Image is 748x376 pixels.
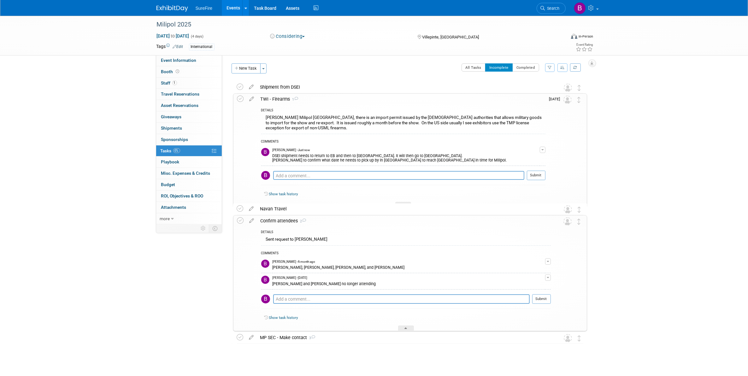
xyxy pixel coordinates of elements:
[161,193,203,198] span: ROI, Objectives & ROO
[298,219,306,223] span: 2
[563,217,572,226] img: Unassigned
[261,114,545,133] div: [PERSON_NAME] Milipol [GEOGRAPHIC_DATA], there is an import permit issued by the [DEMOGRAPHIC_DAT...
[269,192,298,196] a: Show task history
[161,148,180,153] span: Tasks
[161,171,210,176] span: Misc. Expenses & Credits
[156,43,183,50] td: Tags
[578,97,581,103] i: Move task
[564,84,572,92] img: Unassigned
[532,294,551,304] button: Submit
[161,103,199,108] span: Asset Reservations
[257,203,551,214] div: Navan Travel
[545,6,560,11] span: Search
[549,97,563,101] span: [DATE]
[273,276,308,280] span: [PERSON_NAME] - [DATE]
[578,207,581,213] i: Move task
[156,33,190,39] span: [DATE] [DATE]
[156,66,222,77] a: Booth
[156,78,222,89] a: Staff1
[527,171,545,180] button: Submit
[170,33,176,38] span: to
[261,139,545,145] div: COMMENTS
[156,5,188,12] img: ExhibitDay
[156,55,222,66] a: Event Information
[161,80,177,85] span: Staff
[161,137,188,142] span: Sponsorships
[574,2,586,14] img: Bree Yoshikawa
[257,94,545,104] div: TWI - Firearms
[307,336,315,340] span: 3
[269,315,298,320] a: Show task history
[161,126,182,131] span: Shipments
[156,191,222,202] a: ROI, Objectives & ROO
[571,34,577,39] img: Format-Inperson.png
[161,159,180,164] span: Playbook
[209,224,222,232] td: Toggle Event Tabs
[462,63,486,72] button: All Tasks
[261,250,551,257] div: COMMENTS
[261,171,270,180] img: Bree Yoshikawa
[485,63,513,72] button: Incomplete
[273,264,545,270] div: [PERSON_NAME], [PERSON_NAME], [PERSON_NAME], and [PERSON_NAME]
[273,152,540,162] div: DSEI shipment needs to return to EB and then to [GEOGRAPHIC_DATA]. It will then go to [GEOGRAPHIC...
[161,69,181,74] span: Booth
[196,6,213,11] span: SureFire
[261,230,551,235] div: DETAILS
[273,280,545,286] div: [PERSON_NAME] and [PERSON_NAME] no longer attending
[422,35,479,39] span: Villepinte, [GEOGRAPHIC_DATA]
[261,295,270,303] img: Bree Yoshikawa
[232,63,261,73] button: New Task
[161,114,182,119] span: Giveaways
[156,89,222,100] a: Travel Reservations
[268,33,307,40] button: Considering
[246,84,257,90] a: edit
[273,148,310,152] span: [PERSON_NAME] - Just now
[175,69,181,74] span: Booth not reserved yet
[156,123,222,134] a: Shipments
[156,168,222,179] a: Misc. Expenses & Credits
[564,205,572,214] img: Unassigned
[528,33,593,42] div: Event Format
[246,206,257,212] a: edit
[578,219,581,225] i: Move task
[537,3,566,14] a: Search
[578,34,593,39] div: In-Person
[156,179,222,190] a: Budget
[578,85,581,91] i: Move task
[161,91,200,97] span: Travel Reservations
[161,205,186,210] span: Attachments
[156,134,222,145] a: Sponsorships
[261,235,551,245] div: Sent request to [PERSON_NAME]
[257,332,551,343] div: MP SEC - Make contact
[198,224,209,232] td: Personalize Event Tab Strip
[563,96,572,104] img: Unassigned
[512,63,539,72] button: Completed
[189,44,215,50] div: International
[257,215,551,226] div: Confirm attendees
[261,260,269,268] img: Bree Yoshikawa
[246,335,257,340] a: edit
[191,34,204,38] span: (4 days)
[156,145,222,156] a: Tasks0%
[257,82,551,92] div: Shipment from DSEI
[564,334,572,342] img: Unassigned
[570,63,581,72] a: Refresh
[156,111,222,122] a: Giveaways
[155,19,556,30] div: Milipol 2025
[173,148,180,153] span: 0%
[161,182,175,187] span: Budget
[261,108,545,114] div: DETAILS
[156,213,222,224] a: more
[578,335,581,341] i: Move task
[273,260,315,264] span: [PERSON_NAME] - A month ago
[156,100,222,111] a: Asset Reservations
[156,202,222,213] a: Attachments
[172,80,177,85] span: 1
[290,97,298,102] span: 1
[261,148,269,156] img: Bree Yoshikawa
[156,156,222,167] a: Playbook
[161,58,197,63] span: Event Information
[160,216,170,221] span: more
[576,43,593,46] div: Event Rating
[246,96,257,102] a: edit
